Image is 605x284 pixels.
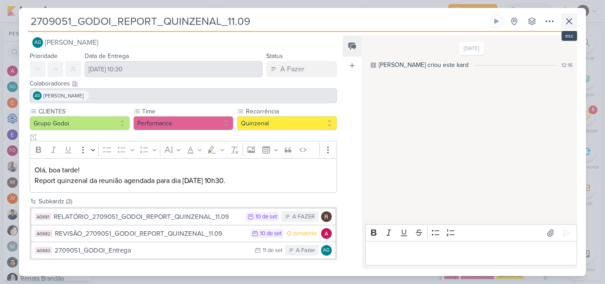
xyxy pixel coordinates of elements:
div: A Fazer [296,246,315,255]
label: Prioridade [30,52,58,60]
div: 2709051_GODOI_Entrega [54,245,250,256]
img: Rafael Dornelles [321,211,332,222]
div: Editor editing area: main [365,241,577,265]
img: Alessandra Gomes [321,228,332,239]
div: Colaboradores [30,79,337,88]
p: Olá, boa tarde! Report quinzenal da reunião agendada para dia [DATE] 10h30. [35,165,332,186]
input: Select a date [85,61,263,77]
span: [PERSON_NAME] [43,92,84,100]
button: Grupo Godoi [30,116,130,130]
button: A Fazer [266,61,337,77]
div: A FAZER [292,213,315,222]
div: Aline Gimenez Graciano [33,91,42,100]
label: Recorrência [245,107,337,116]
button: AG682 REVISÃO_2709051_GODOI_REPORT_QUINZENAL_11.09 10 de set pendente [31,226,335,241]
p: AG [35,94,40,98]
button: Quinzenal [237,116,337,130]
div: 10 de set [256,214,277,220]
label: Time [141,107,233,116]
label: Status [266,52,283,60]
div: 10 de set [260,231,282,237]
span: [PERSON_NAME] [45,37,98,48]
div: Editor editing area: main [30,158,337,193]
button: AG683 2709051_GODOI_Entrega 11 de set A Fazer AG [31,242,335,258]
div: 11 de set [263,248,283,253]
div: [PERSON_NAME] criou este kard [379,60,469,70]
div: Subkardz (3) [39,197,337,206]
div: 12:16 [562,61,573,69]
input: Kard Sem Título [28,13,487,29]
div: Ligar relógio [493,18,500,25]
div: esc [562,31,577,41]
div: Aline Gimenez Graciano [321,245,332,256]
p: AG [323,248,330,253]
div: A Fazer [280,64,304,74]
div: REVISÃO_2709051_GODOI_REPORT_QUINZENAL_11.09 [55,229,246,239]
label: CLIENTES [38,107,130,116]
button: AG [PERSON_NAME] [30,35,337,51]
div: Editor toolbar [30,141,337,158]
div: AG683 [35,247,52,254]
div: RELATÓRIO_2709051_GODOI_REPORT_QUINZENAL_11.09 [54,212,241,222]
div: Aline Gimenez Graciano [32,37,43,48]
div: AG681 [35,213,51,220]
button: AG681 RELATÓRIO_2709051_GODOI_REPORT_QUINZENAL_11.09 10 de set A FAZER [31,209,335,225]
label: Data de Entrega [85,52,129,60]
p: AG [35,40,41,45]
button: Performance [133,116,233,130]
div: AG682 [35,230,52,237]
div: Editor toolbar [365,224,577,241]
